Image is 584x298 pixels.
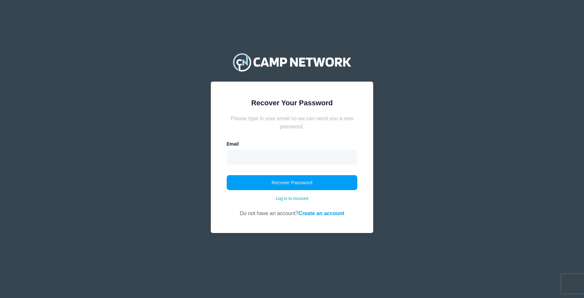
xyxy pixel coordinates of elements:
[276,195,308,202] a: Log in to Account
[227,141,239,148] label: Email
[227,175,358,190] button: Recover Password
[298,210,344,216] a: Create an account
[230,49,354,75] img: Camp Network
[227,97,358,108] div: Recover Your Password
[227,202,358,217] div: Do not have an account?
[227,114,358,130] div: Please type in your email so we can send you a new password.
